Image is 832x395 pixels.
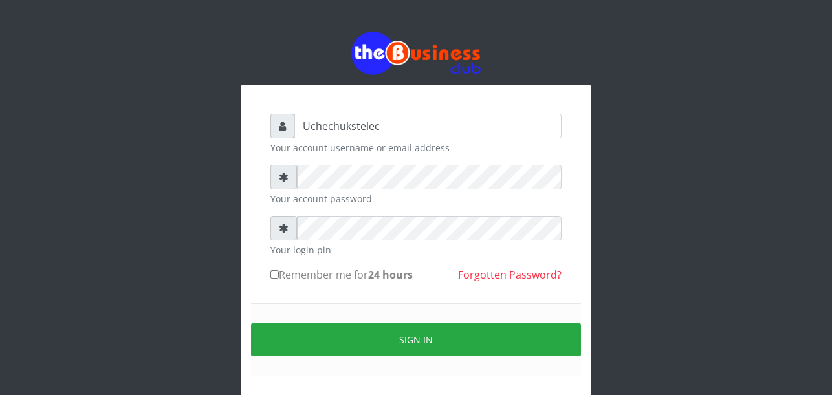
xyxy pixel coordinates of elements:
input: Username or email address [294,114,562,138]
small: Your login pin [270,243,562,257]
label: Remember me for [270,267,413,283]
a: Forgotten Password? [458,268,562,282]
input: Remember me for24 hours [270,270,279,279]
small: Your account password [270,192,562,206]
b: 24 hours [368,268,413,282]
small: Your account username or email address [270,141,562,155]
button: Sign in [251,323,581,356]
